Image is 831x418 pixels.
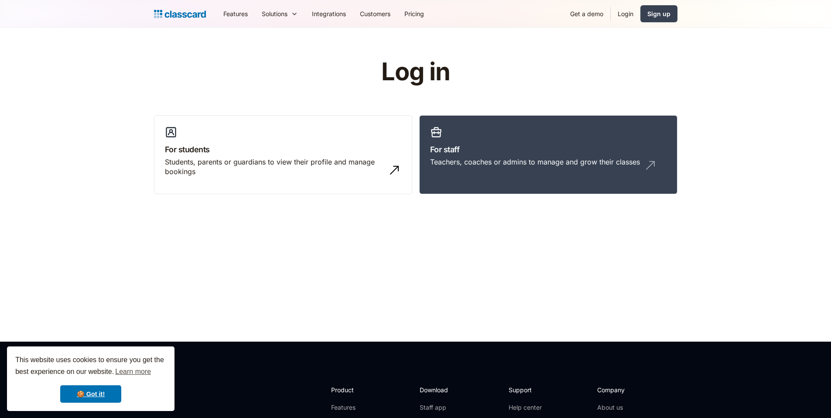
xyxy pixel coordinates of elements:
[509,403,544,412] a: Help center
[165,157,384,177] div: Students, parents or guardians to view their profile and manage bookings
[420,385,455,394] h2: Download
[277,58,554,86] h1: Log in
[154,8,206,20] a: Logo
[154,115,412,195] a: For studentsStudents, parents or guardians to view their profile and manage bookings
[597,385,655,394] h2: Company
[611,4,640,24] a: Login
[419,115,677,195] a: For staffTeachers, coaches or admins to manage and grow their classes
[15,355,166,378] span: This website uses cookies to ensure you get the best experience on our website.
[397,4,431,24] a: Pricing
[597,403,655,412] a: About us
[430,157,640,167] div: Teachers, coaches or admins to manage and grow their classes
[563,4,610,24] a: Get a demo
[262,9,287,18] div: Solutions
[305,4,353,24] a: Integrations
[647,9,670,18] div: Sign up
[255,4,305,24] div: Solutions
[60,385,121,403] a: dismiss cookie message
[216,4,255,24] a: Features
[114,365,152,378] a: learn more about cookies
[640,5,677,22] a: Sign up
[353,4,397,24] a: Customers
[430,144,667,155] h3: For staff
[331,403,378,412] a: Features
[331,385,378,394] h2: Product
[420,403,455,412] a: Staff app
[509,385,544,394] h2: Support
[7,346,174,411] div: cookieconsent
[165,144,401,155] h3: For students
